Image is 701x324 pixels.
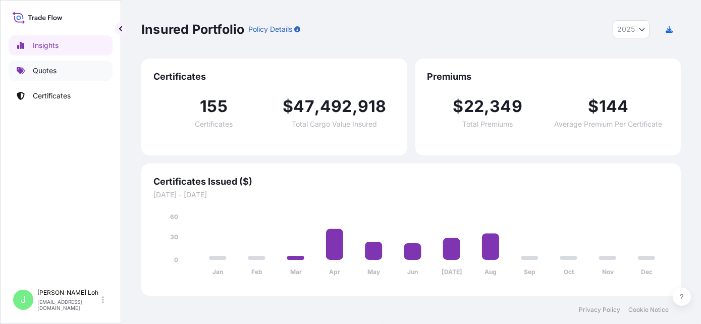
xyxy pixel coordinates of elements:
span: Certificates [195,121,233,128]
span: Total Premiums [462,121,513,128]
span: 22 [464,98,484,115]
tspan: Dec [641,268,653,276]
tspan: Mar [290,268,302,276]
a: Certificates [9,86,113,106]
button: Year Selector [613,20,650,38]
p: [PERSON_NAME] Loh [37,289,100,297]
tspan: 0 [174,256,178,263]
tspan: Feb [251,268,262,276]
span: 492 [320,98,352,115]
tspan: Aug [484,268,497,276]
span: , [484,98,490,115]
span: 47 [293,98,314,115]
span: 349 [490,98,522,115]
span: 144 [599,98,629,115]
span: Certificates Issued ($) [153,176,669,188]
a: Cookie Notice [628,306,669,314]
a: Privacy Policy [579,306,620,314]
span: Total Cargo Value Insured [292,121,377,128]
p: Insured Portfolio [141,21,244,37]
span: $ [453,98,463,115]
span: Average Premium Per Certificate [554,121,662,128]
tspan: May [367,268,381,276]
span: , [352,98,358,115]
tspan: Jan [212,268,223,276]
tspan: Apr [329,268,340,276]
span: 918 [358,98,387,115]
span: Premiums [427,71,669,83]
tspan: 30 [170,233,178,241]
span: $ [283,98,293,115]
tspan: 60 [170,213,178,221]
span: 155 [200,98,228,115]
a: Insights [9,35,113,56]
span: J [21,295,26,305]
p: Certificates [33,91,71,101]
span: $ [588,98,599,115]
a: Quotes [9,61,113,81]
p: Policy Details [248,24,292,34]
span: , [314,98,320,115]
tspan: Jun [407,268,418,276]
p: Insights [33,40,59,50]
p: Quotes [33,66,57,76]
span: Certificates [153,71,395,83]
tspan: Nov [602,268,614,276]
tspan: [DATE] [442,268,462,276]
tspan: Oct [564,268,574,276]
p: [EMAIL_ADDRESS][DOMAIN_NAME] [37,299,100,311]
span: 2025 [617,24,635,34]
tspan: Sep [524,268,535,276]
span: [DATE] - [DATE] [153,190,669,200]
